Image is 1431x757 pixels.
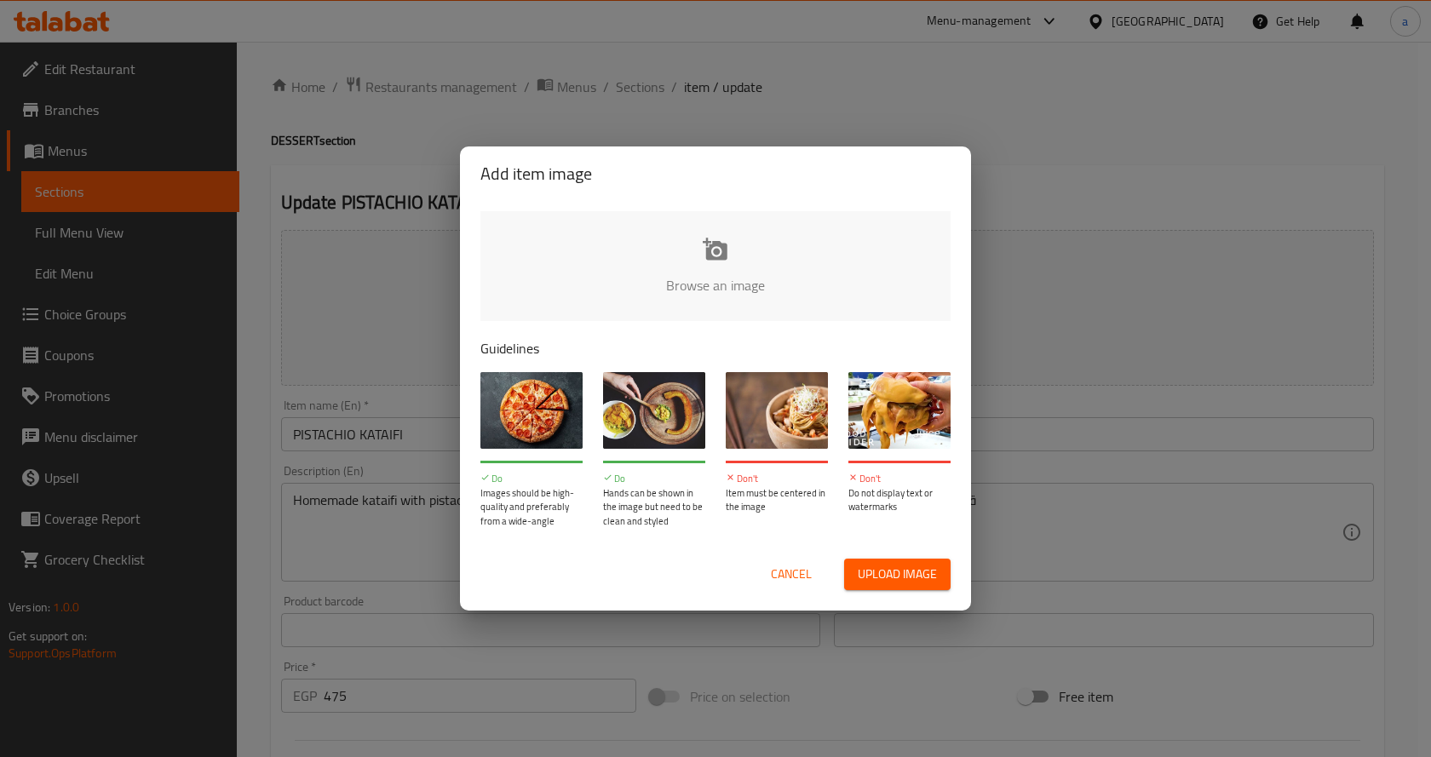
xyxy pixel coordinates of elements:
[848,372,951,449] img: guide-img-4@3x.jpg
[764,559,819,590] button: Cancel
[603,486,705,529] p: Hands can be shown in the image but need to be clean and styled
[480,338,951,358] p: Guidelines
[480,486,583,529] p: Images should be high-quality and preferably from a wide-angle
[480,472,583,486] p: Do
[603,472,705,486] p: Do
[726,372,828,449] img: guide-img-3@3x.jpg
[726,472,828,486] p: Don't
[848,472,951,486] p: Don't
[603,372,705,449] img: guide-img-2@3x.jpg
[858,564,937,585] span: Upload image
[771,564,812,585] span: Cancel
[726,486,828,514] p: Item must be centered in the image
[480,160,951,187] h2: Add item image
[480,372,583,449] img: guide-img-1@3x.jpg
[848,486,951,514] p: Do not display text or watermarks
[844,559,951,590] button: Upload image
